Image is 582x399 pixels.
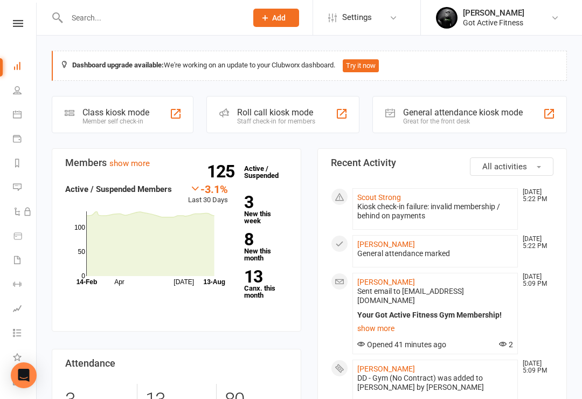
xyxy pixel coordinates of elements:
[65,358,288,369] h3: Attendance
[11,362,37,388] div: Open Intercom Messenger
[65,157,288,168] h3: Members
[331,157,553,168] h3: Recent Activity
[82,118,149,125] div: Member self check-in
[188,183,228,195] div: -3.1%
[403,118,523,125] div: Great for the front desk
[13,298,37,322] a: Assessments
[517,236,553,250] time: [DATE] 5:22 PM
[403,107,523,118] div: General attendance kiosk mode
[72,61,164,69] strong: Dashboard upgrade available:
[357,364,415,373] a: [PERSON_NAME]
[343,59,379,72] button: Try it now
[13,152,37,176] a: Reports
[357,340,446,349] span: Opened 41 minutes ago
[517,360,553,374] time: [DATE] 5:09 PM
[357,193,401,202] a: Scout Strong
[109,159,150,168] a: show more
[207,163,239,180] strong: 125
[82,107,149,118] div: Class kiosk mode
[357,287,464,305] span: Sent email to [EMAIL_ADDRESS][DOMAIN_NAME]
[272,13,286,22] span: Add
[13,225,37,249] a: Product Sales
[357,202,513,221] div: Kiosk check-in failure: invalid membership / behind on payments
[13,104,37,128] a: Calendar
[244,231,283,247] strong: 8
[244,194,283,210] strong: 3
[13,79,37,104] a: People
[64,10,239,25] input: Search...
[13,128,37,152] a: Payments
[470,157,553,176] button: All activities
[65,184,172,194] strong: Active / Suspended Members
[357,374,513,392] div: DD - Gym (No Contract) was added to [PERSON_NAME] by [PERSON_NAME]
[239,157,286,187] a: 125Active / Suspended
[436,7,458,29] img: thumb_image1544090673.png
[13,55,37,79] a: Dashboard
[52,51,567,81] div: We're working on an update to your Clubworx dashboard.
[244,269,288,299] a: 13Canx. this month
[463,18,524,27] div: Got Active Fitness
[244,231,288,262] a: 8New this month
[253,9,299,27] button: Add
[357,249,513,258] div: General attendance marked
[244,194,288,224] a: 3New this week
[357,278,415,286] a: [PERSON_NAME]
[499,340,513,349] span: 2
[244,269,283,285] strong: 13
[517,273,553,287] time: [DATE] 5:09 PM
[482,162,527,171] span: All activities
[342,5,372,30] span: Settings
[188,183,228,206] div: Last 30 Days
[357,321,513,336] a: show more
[237,107,315,118] div: Roll call kiosk mode
[13,346,37,370] a: What's New
[357,311,513,320] div: Your Got Active Fitness Gym Membership!
[357,240,415,249] a: [PERSON_NAME]
[463,8,524,18] div: [PERSON_NAME]
[517,189,553,203] time: [DATE] 5:22 PM
[237,118,315,125] div: Staff check-in for members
